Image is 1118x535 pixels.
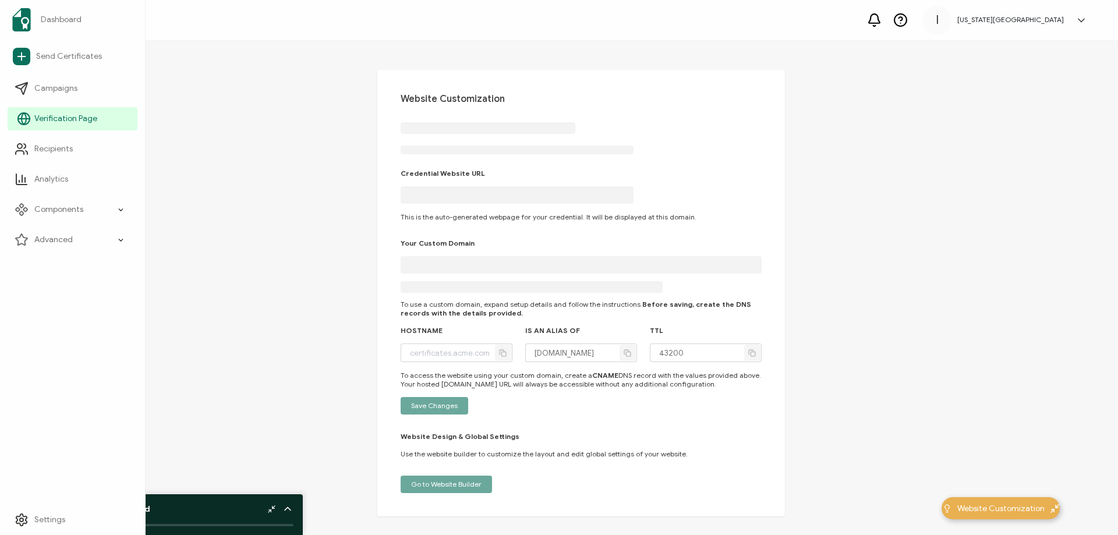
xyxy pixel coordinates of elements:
[34,83,77,94] span: Campaigns
[592,371,618,380] strong: CNAME
[34,143,73,155] span: Recipients
[34,173,68,185] span: Analytics
[401,476,492,493] button: Go to Website Builder
[411,481,482,488] span: Go to Website Builder
[34,234,73,246] span: Advanced
[8,168,137,191] a: Analytics
[1050,504,1059,513] img: minimize-icon.svg
[34,113,97,125] span: Verification Page
[401,326,443,335] h2: HOSTNAME
[401,432,519,441] h2: Website Design & Global Settings
[34,204,83,215] span: Components
[957,502,1045,515] span: Website Customization
[1060,479,1118,535] iframe: Chat Widget
[8,508,137,532] a: Settings
[411,402,458,409] span: Save Changes
[41,14,82,26] span: Dashboard
[12,8,31,31] img: sertifier-logomark-colored.svg
[401,93,762,105] h1: Website Customization
[650,326,663,335] h2: TTL
[401,169,485,178] h2: Credential Website URL
[401,239,475,247] h2: Your Custom Domain
[957,16,1064,24] h5: [US_STATE][GEOGRAPHIC_DATA]
[8,77,137,100] a: Campaigns
[8,3,137,36] a: Dashboard
[36,51,102,62] span: Send Certificates
[525,326,580,335] h2: IS AN ALIAS OF
[8,107,137,130] a: Verification Page
[401,212,762,221] p: This is the auto-generated webpage for your credential. It will be displayed at this domain.
[401,343,512,362] input: certificates.acme.com
[936,12,939,29] span: I
[8,137,137,161] a: Recipients
[401,300,762,317] p: To use a custom domain, expand setup details and follow the instructions.
[401,449,762,458] p: Use the website builder to customize the layout and edit global settings of your website.
[401,300,751,317] b: Before saving, create the DNS records with the details provided.
[401,397,468,414] button: Save Changes
[525,343,637,362] input: xyz.verified.cv
[34,514,65,526] span: Settings
[8,43,137,70] a: Send Certificates
[401,371,762,388] div: To access the website using your custom domain, create a DNS record with the values provided abov...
